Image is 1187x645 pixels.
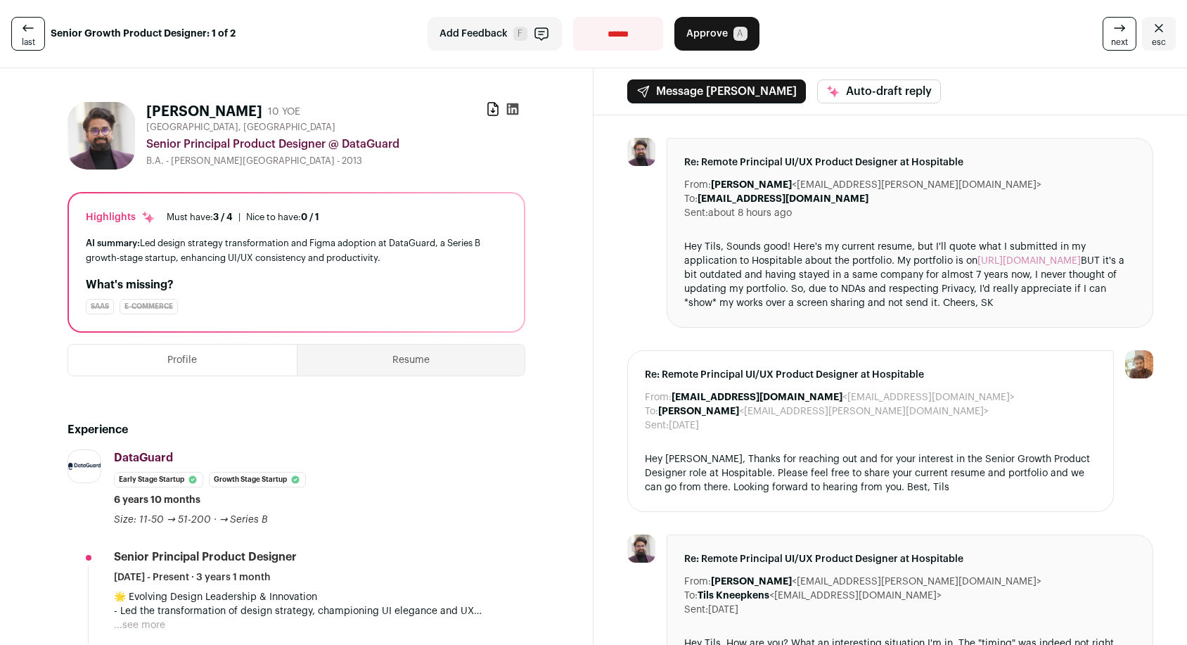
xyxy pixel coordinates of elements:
dt: From: [645,390,672,404]
a: last [11,17,45,51]
dd: <[EMAIL_ADDRESS][PERSON_NAME][DOMAIN_NAME]> [711,575,1041,589]
span: 3 / 4 [213,212,233,222]
li: Early Stage Startup [114,472,203,487]
span: · [214,513,217,527]
h1: [PERSON_NAME] [146,102,262,122]
img: 15944729-medium_jpg [1125,350,1153,378]
span: [DATE] - Present · 3 years 1 month [114,570,271,585]
h2: Experience [68,421,525,438]
dd: [DATE] [708,603,738,617]
div: 10 YOE [268,105,300,119]
button: Resume [297,345,525,376]
dt: From: [684,178,711,192]
span: [GEOGRAPHIC_DATA], [GEOGRAPHIC_DATA] [146,122,335,133]
span: next [1111,37,1128,48]
div: Nice to have: [246,212,319,223]
dt: Sent: [684,206,708,220]
div: SaaS [86,299,114,314]
span: Approve [686,27,728,41]
div: Must have: [167,212,233,223]
a: next [1103,17,1136,51]
b: [EMAIL_ADDRESS][DOMAIN_NAME] [672,392,842,402]
li: Growth Stage Startup [209,472,306,487]
button: Message [PERSON_NAME] [627,79,806,103]
span: 0 / 1 [301,212,319,222]
p: - Led the transformation of design strategy, championing UI elegance and UX consistency. [114,604,525,618]
b: [PERSON_NAME] [711,577,792,587]
div: Hey [PERSON_NAME], Thanks for reaching out and for your interest in the Senior Growth Product Des... [645,452,1096,494]
span: Re: Remote Principal UI/UX Product Designer at Hospitable [684,552,1136,566]
dt: To: [684,192,698,206]
span: last [22,37,35,48]
b: [EMAIL_ADDRESS][DOMAIN_NAME] [698,194,868,204]
dt: From: [684,575,711,589]
p: 🌟 Evolving Design Leadership & Innovation [114,590,525,604]
span: F [513,27,527,41]
ul: | [167,212,319,223]
span: A [733,27,748,41]
dd: about 8 hours ago [708,206,792,220]
div: Highlights [86,210,155,224]
button: Approve A [674,17,759,51]
div: Led design strategy transformation and Figma adoption at DataGuard, a Series B growth-stage start... [86,236,507,265]
img: 1ecf521dbb186af143692f0fdaa5d4a31c2c85b037500e3fa1a328809cc22d0b [68,102,135,170]
a: [URL][DOMAIN_NAME] [977,256,1081,266]
button: Add Feedback F [428,17,562,51]
div: Senior Principal Product Designer @ DataGuard [146,136,525,153]
button: Profile [68,345,297,376]
span: 6 years 10 months [114,493,200,507]
span: Re: Remote Principal UI/UX Product Designer at Hospitable [645,368,1096,382]
span: Size: 11-50 → 51-200 [114,515,211,525]
div: Senior Principal Product Designer [114,549,297,565]
span: esc [1152,37,1166,48]
h2: What's missing? [86,276,507,293]
div: Hey Tils, Sounds good! Here's my current resume, but I'll quote what I submitted in my applicatio... [684,240,1136,310]
img: 1ecf521dbb186af143692f0fdaa5d4a31c2c85b037500e3fa1a328809cc22d0b [627,535,655,563]
span: Add Feedback [439,27,508,41]
div: E-commerce [120,299,178,314]
img: 1ecf521dbb186af143692f0fdaa5d4a31c2c85b037500e3fa1a328809cc22d0b [627,138,655,166]
dt: To: [645,404,658,419]
span: Re: Remote Principal UI/UX Product Designer at Hospitable [684,155,1136,170]
dt: Sent: [645,419,669,433]
dd: <[EMAIL_ADDRESS][DOMAIN_NAME]> [672,390,1015,404]
img: f05fcdea6b292f5b4c2620eb9bdbc0113d35579a4bd35913bdd70bf8e4b85824.png [68,463,101,470]
dt: To: [684,589,698,603]
div: B.A. - [PERSON_NAME][GEOGRAPHIC_DATA] - 2013 [146,155,525,167]
dd: <[EMAIL_ADDRESS][PERSON_NAME][DOMAIN_NAME]> [658,404,989,419]
button: ...see more [114,618,165,632]
span: AI summary: [86,238,140,248]
dt: Sent: [684,603,708,617]
b: [PERSON_NAME] [658,407,739,416]
dd: [DATE] [669,419,699,433]
b: Tils Kneepkens [698,591,769,601]
span: DataGuard [114,452,173,464]
b: [PERSON_NAME] [711,180,792,190]
a: Close [1142,17,1176,51]
strong: Senior Growth Product Designer: 1 of 2 [51,27,236,41]
button: Auto-draft reply [817,79,941,103]
dd: <[EMAIL_ADDRESS][DOMAIN_NAME]> [698,589,942,603]
dd: <[EMAIL_ADDRESS][PERSON_NAME][DOMAIN_NAME]> [711,178,1041,192]
span: → Series B [219,515,269,525]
